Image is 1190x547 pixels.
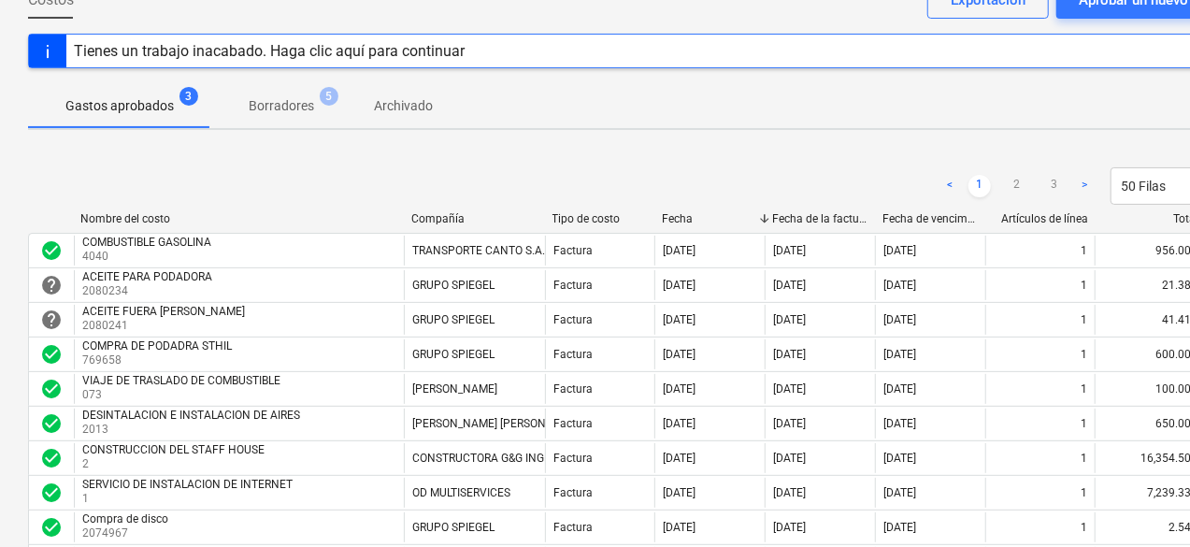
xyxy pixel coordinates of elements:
div: 1 [1081,313,1087,326]
div: 1 [1081,486,1087,499]
div: [DATE] [773,417,806,430]
div: Fecha de vencimiento [882,212,978,225]
div: [PERSON_NAME] [412,382,497,396]
div: [DATE] [663,521,695,534]
p: 2013 [82,422,304,438]
div: [DATE] [883,452,916,465]
div: TRANSPORTE CANTO S.A. [412,244,545,257]
div: Factura [553,279,593,292]
div: ACEITE FUERA [PERSON_NAME] [82,305,245,318]
div: [DATE] [773,313,806,326]
span: help [40,309,63,331]
div: [PERSON_NAME] [PERSON_NAME] [412,417,585,430]
div: Factura [553,417,593,430]
div: [DATE] [663,244,695,257]
div: GRUPO SPIEGEL [412,279,495,292]
div: Factura [553,313,593,326]
div: [DATE] [883,521,916,534]
div: Tipo de costo [552,212,648,225]
div: Factura [553,521,593,534]
div: [DATE] [773,382,806,396]
div: Factura [553,348,593,361]
div: [DATE] [883,417,916,430]
div: [DATE] [883,279,916,292]
div: Widget de chat [1097,457,1190,547]
div: [DATE] [883,244,916,257]
a: Page 2 [1006,175,1028,197]
div: La factura fue aprobada [40,482,63,504]
div: La factura fue aprobada [40,516,63,539]
div: [DATE] [773,244,806,257]
div: La factura fue aprobada [40,412,63,435]
div: [DATE] [663,348,695,361]
div: Tienes un trabajo inacabado. Haga clic aquí para continuar [74,42,465,60]
div: Factura [553,486,593,499]
div: 1 [1081,521,1087,534]
div: Fecha [663,212,758,225]
span: check_circle [40,239,63,262]
div: CONSTRUCTORA G&G INGENIEROS, S.A., [412,452,615,465]
div: La factura fue aprobada [40,447,63,469]
iframe: Chat Widget [1097,457,1190,547]
div: La factura está esperando una aprobación. [40,309,63,331]
div: [DATE] [663,486,695,499]
p: 4040 [82,249,215,265]
div: [DATE] [773,279,806,292]
span: help [40,274,63,296]
div: [DATE] [883,348,916,361]
div: 1 [1081,279,1087,292]
p: Gastos aprobados [65,96,174,116]
a: Page 1 is your current page [968,175,991,197]
div: La factura fue aprobada [40,239,63,262]
a: Page 3 [1043,175,1066,197]
div: [DATE] [663,279,695,292]
div: COMBUSTIBLE GASOLINA [82,236,211,249]
div: COMPRA DE PODADRA STHIL [82,339,232,353]
div: GRUPO SPIEGEL [412,521,495,534]
p: 2080234 [82,283,216,299]
div: CONSTRUCCION DEL STAFF HOUSE [82,443,265,456]
span: check_circle [40,343,63,366]
div: DESINTALACION E INSTALACION DE AIRES [82,409,300,422]
div: 1 [1081,244,1087,257]
div: Compra de disco [82,512,168,525]
div: La factura fue aprobada [40,343,63,366]
div: GRUPO SPIEGEL [412,348,495,361]
div: 1 [1081,348,1087,361]
div: OD MULTISERVICES [412,486,510,499]
p: 769658 [82,353,236,368]
p: 2074967 [82,525,172,541]
p: 2080241 [82,318,249,334]
p: Borradores [249,96,314,116]
span: check_circle [40,516,63,539]
div: [DATE] [663,452,695,465]
div: VIAJE DE TRASLADO DE COMBUSTIBLE [82,374,280,387]
span: 5 [320,87,338,106]
div: SERVICIO DE INSTALACION DE INTERNET [82,478,293,491]
div: Factura [553,452,593,465]
div: [DATE] [663,313,695,326]
p: Archivado [374,96,433,116]
a: Previous page [939,175,961,197]
div: [DATE] [883,382,916,396]
span: check_circle [40,412,63,435]
span: 3 [179,87,198,106]
div: Nombre del costo [80,212,396,225]
span: check_circle [40,447,63,469]
div: La factura está esperando una aprobación. [40,274,63,296]
span: check_circle [40,482,63,504]
div: 1 [1081,382,1087,396]
div: Factura [553,244,593,257]
div: La factura fue aprobada [40,378,63,400]
div: [DATE] [883,486,916,499]
p: 1 [82,491,296,507]
div: [DATE] [883,313,916,326]
div: Artículos de línea [993,212,1088,225]
div: [DATE] [773,452,806,465]
div: Factura [553,382,593,396]
span: check_circle [40,378,63,400]
div: [DATE] [773,486,806,499]
div: 1 [1081,417,1087,430]
div: Fecha de la factura [772,212,867,225]
div: 1 [1081,452,1087,465]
